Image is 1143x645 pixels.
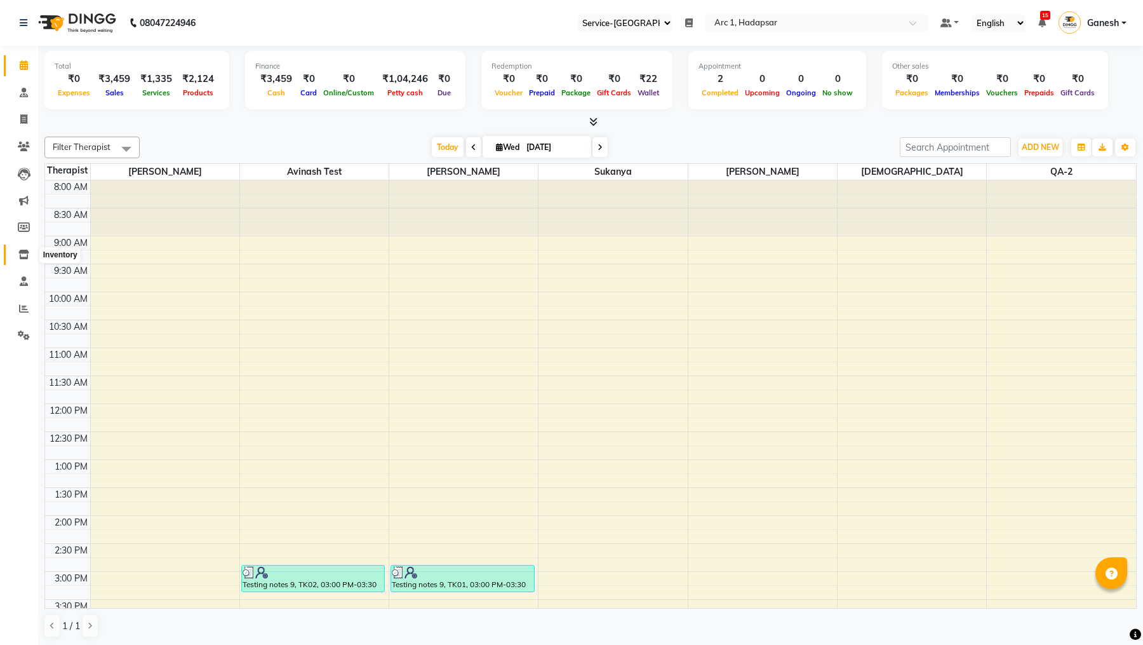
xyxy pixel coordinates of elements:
span: Wallet [634,88,662,97]
span: Package [558,88,594,97]
span: Today [432,137,464,157]
div: 0 [783,72,819,86]
span: Sukanya [538,164,687,180]
span: Filter Therapist [53,142,110,152]
span: Gift Cards [594,88,634,97]
div: ₹0 [1021,72,1057,86]
div: ₹0 [297,72,320,86]
div: Testing notes 9, TK02, 03:00 PM-03:30 PM, [PERSON_NAME] & Scrub (₹900) [242,566,384,592]
span: Online/Custom [320,88,377,97]
span: Products [180,88,217,97]
div: 3:30 PM [52,600,90,613]
div: ₹3,459 [93,72,135,86]
img: Ganesh [1059,11,1081,34]
span: Card [297,88,320,97]
div: Finance [255,61,455,72]
div: Total [55,61,219,72]
span: Petty cash [384,88,426,97]
div: 0 [819,72,856,86]
span: Completed [698,88,742,97]
div: ₹0 [932,72,983,86]
span: Ganesh [1087,17,1119,30]
div: 11:30 AM [46,376,90,390]
div: 12:00 PM [47,404,90,418]
div: ₹0 [491,72,526,86]
span: Services [139,88,173,97]
div: ₹2,124 [177,72,219,86]
div: 2:30 PM [52,544,90,557]
span: Voucher [491,88,526,97]
div: 1:30 PM [52,488,90,501]
span: Vouchers [983,88,1021,97]
div: ₹0 [558,72,594,86]
div: ₹1,335 [135,72,177,86]
span: Avinash Test [240,164,389,180]
div: 9:30 AM [51,264,90,278]
div: ₹0 [433,72,455,86]
span: No show [819,88,856,97]
div: Inventory [40,248,81,263]
div: 2:00 PM [52,516,90,529]
span: Upcoming [742,88,783,97]
div: 12:30 PM [47,432,90,445]
span: Ongoing [783,88,819,97]
div: 10:00 AM [46,292,90,306]
div: 10:30 AM [46,320,90,334]
img: logo [32,5,119,41]
span: Cash [264,88,288,97]
div: ₹0 [526,72,558,86]
div: ₹1,04,246 [377,72,433,86]
div: Testing notes 9, TK01, 03:00 PM-03:30 PM, Everyuth Massage & Scrub - SP (₹250) [391,566,533,592]
span: Prepaid [526,88,558,97]
div: ₹3,459 [255,72,297,86]
b: 08047224946 [140,5,196,41]
div: Therapist [45,164,90,177]
div: Redemption [491,61,662,72]
input: Search Appointment [900,137,1011,157]
input: 2025-09-03 [523,138,586,157]
span: Wed [493,142,523,152]
div: ₹22 [634,72,662,86]
span: [DEMOGRAPHIC_DATA] [838,164,986,180]
span: Sales [102,88,127,97]
div: 9:00 AM [51,236,90,250]
span: 15 [1040,11,1050,20]
div: ₹0 [892,72,932,86]
a: 15 [1038,17,1046,29]
div: Appointment [698,61,856,72]
span: [PERSON_NAME] [91,164,239,180]
div: 0 [742,72,783,86]
div: 3:00 PM [52,572,90,585]
span: Expenses [55,88,93,97]
div: ₹0 [55,72,93,86]
span: [PERSON_NAME] [389,164,538,180]
span: Memberships [932,88,983,97]
div: 11:00 AM [46,348,90,362]
div: ₹0 [1057,72,1098,86]
span: QA-2 [987,164,1136,180]
div: 2 [698,72,742,86]
span: [PERSON_NAME] [688,164,837,180]
span: 1 / 1 [62,620,80,633]
div: ₹0 [983,72,1021,86]
span: Packages [892,88,932,97]
button: ADD NEW [1019,139,1062,156]
div: 8:00 AM [51,180,90,194]
span: Prepaids [1021,88,1057,97]
div: ₹0 [320,72,377,86]
div: 8:30 AM [51,208,90,222]
div: Other sales [892,61,1098,72]
span: Gift Cards [1057,88,1098,97]
span: Due [434,88,454,97]
span: ADD NEW [1022,142,1059,152]
div: 1:00 PM [52,460,90,473]
div: ₹0 [594,72,634,86]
